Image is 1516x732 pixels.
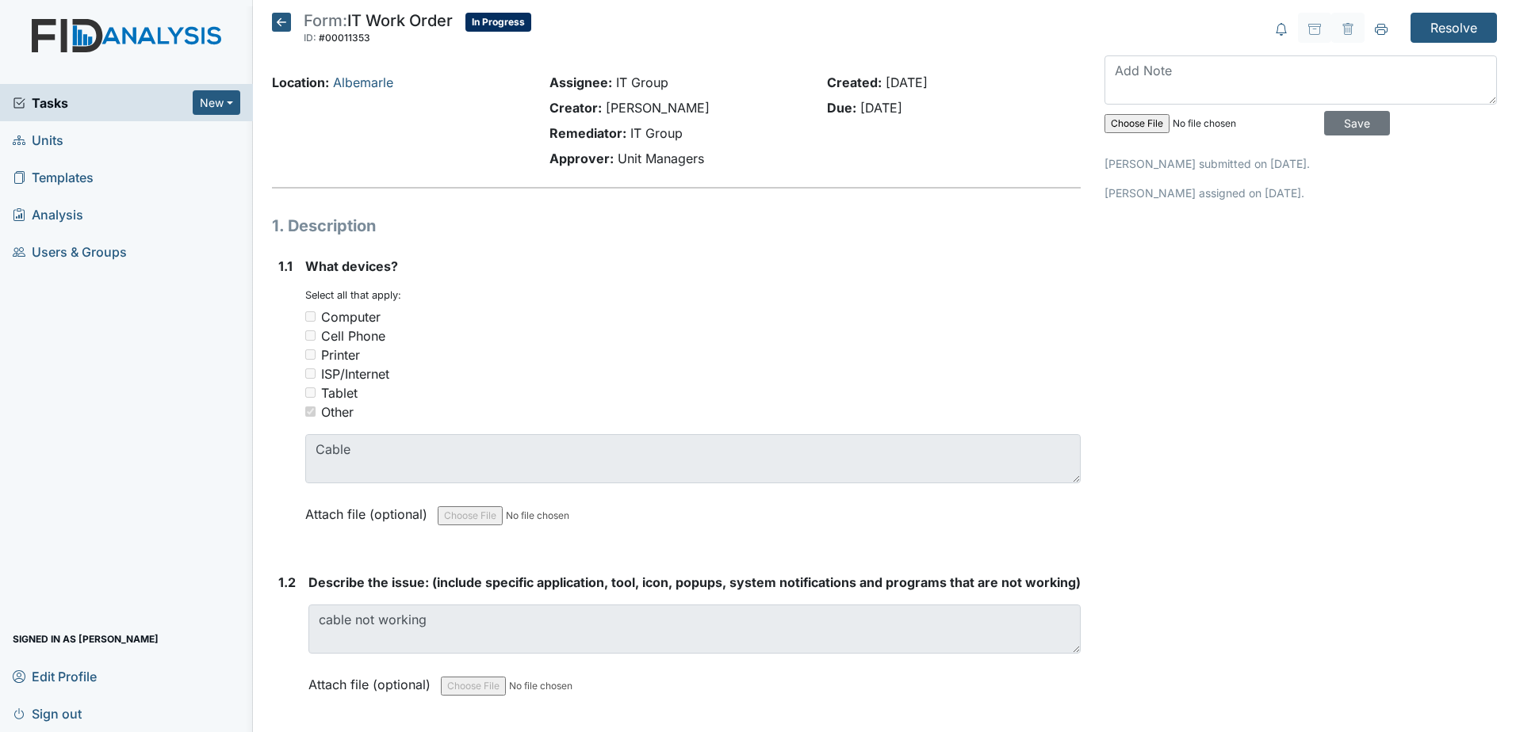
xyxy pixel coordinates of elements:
textarea: Cable [305,434,1081,483]
label: Attach file (optional) [305,496,434,524]
div: Tablet [321,383,358,402]
strong: Remediator: [549,125,626,141]
span: ID: [304,32,316,44]
button: New [193,90,240,115]
div: Printer [321,345,360,364]
span: Analysis [13,202,83,227]
input: Tablet [305,387,316,398]
strong: Due: [827,100,856,116]
input: ISP/Internet [305,368,316,379]
input: Resolve [1411,13,1497,43]
span: #00011353 [319,32,370,44]
p: [PERSON_NAME] assigned on [DATE]. [1104,185,1497,201]
input: Save [1324,111,1390,135]
span: Users & Groups [13,239,127,264]
div: Other [321,402,354,421]
input: Computer [305,311,316,322]
span: IT Group [630,125,683,141]
strong: Assignee: [549,74,612,90]
label: 1.1 [278,257,293,276]
div: Computer [321,307,381,326]
span: [DATE] [860,100,902,116]
strong: Location: [272,74,329,90]
small: Select all that apply: [305,289,401,301]
a: Tasks [13,93,193,112]
span: Signed in as [PERSON_NAME] [13,627,159,651]
span: [DATE] [886,74,928,90]
label: Attach file (optional) [308,666,437,694]
h1: 1. Description [272,214,1081,238]
label: 1.2 [278,573,296,592]
input: Other [305,406,316,417]
span: Describe the issue: (include specific application, tool, icon, popups, system notifications and p... [308,574,1081,590]
div: IT Work Order [304,13,453,48]
div: ISP/Internet [321,364,389,383]
p: [PERSON_NAME] submitted on [DATE]. [1104,155,1497,172]
span: Sign out [13,701,82,726]
span: [PERSON_NAME] [606,100,710,116]
span: Edit Profile [13,664,97,688]
span: What devices? [305,258,398,274]
strong: Approver: [549,151,614,166]
strong: Created: [827,74,882,90]
span: Unit Managers [618,151,704,166]
span: IT Group [616,74,668,90]
a: Albemarle [333,74,393,90]
div: Cell Phone [321,326,385,345]
input: Printer [305,349,316,360]
span: Form: [304,11,347,30]
span: Units [13,128,63,152]
strong: Creator: [549,100,602,116]
span: In Progress [465,13,531,32]
span: Templates [13,165,94,189]
input: Cell Phone [305,330,316,341]
textarea: cable not working [308,604,1081,654]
